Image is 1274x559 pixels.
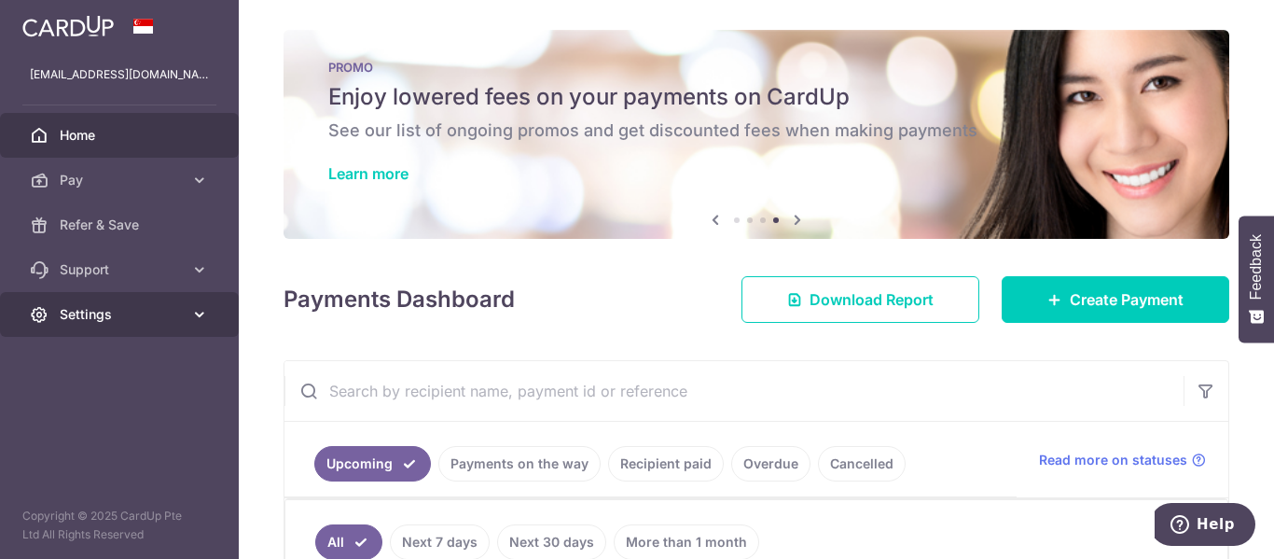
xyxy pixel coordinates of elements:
span: Settings [60,305,183,324]
img: CardUp [22,15,114,37]
img: Latest Promos banner [284,30,1229,239]
input: Search by recipient name, payment id or reference [284,361,1184,421]
a: Learn more [328,164,409,183]
p: [EMAIL_ADDRESS][DOMAIN_NAME] [30,65,209,84]
iframe: Opens a widget where you can find more information [1155,503,1255,550]
span: Read more on statuses [1039,451,1187,469]
a: Overdue [731,446,810,482]
a: Recipient paid [608,446,724,482]
span: Support [60,260,183,279]
span: Download Report [810,288,934,311]
a: Read more on statuses [1039,451,1206,469]
p: PROMO [328,60,1184,75]
a: Upcoming [314,446,431,482]
span: Home [60,126,183,145]
button: Feedback - Show survey [1239,216,1274,342]
a: Download Report [741,276,979,323]
a: Create Payment [1002,276,1229,323]
a: Cancelled [818,446,906,482]
span: Refer & Save [60,216,183,234]
h6: See our list of ongoing promos and get discounted fees when making payments [328,119,1184,142]
a: Payments on the way [438,446,601,482]
span: Pay [60,171,183,189]
span: Feedback [1248,234,1265,300]
h4: Payments Dashboard [284,283,515,316]
span: Create Payment [1070,288,1184,311]
h5: Enjoy lowered fees on your payments on CardUp [328,82,1184,112]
